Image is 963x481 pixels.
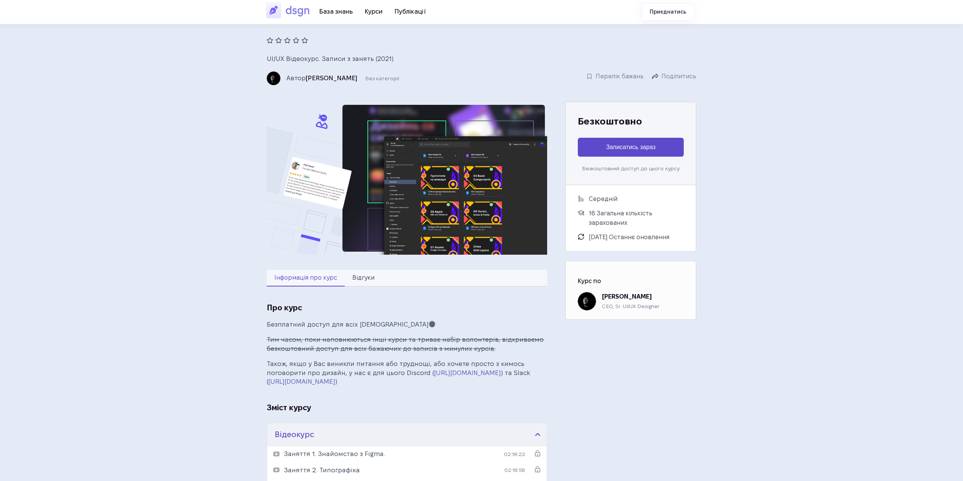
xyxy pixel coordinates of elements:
span: Автор [286,75,359,81]
a: Публікації [389,5,432,18]
h4: Відеокурс [267,423,547,446]
h2: Про курс [267,302,547,314]
a: Інформація про курс [267,270,345,286]
span: Середній [589,194,618,204]
a: [URL][DOMAIN_NAME] [434,369,501,376]
a: Перелік бажань [586,72,644,81]
img: Сергій Головашкін [578,292,596,310]
span: 16 Загальна кількість зарахованих [589,209,684,228]
img: 🌚 [429,321,436,327]
a: Курси [359,5,389,18]
span: 02:18:22 [504,451,525,457]
span: Заняття 1. Знайомство з Figma. [284,450,385,457]
a: Приєднатись [642,3,694,20]
span: Безкоштовно [578,116,642,126]
img: DSGN Освітньо-професійний простір для амбітних [266,2,313,19]
span: 02:18:56 [504,467,525,473]
img: Сергій Головашкін [267,72,280,85]
p: Безплатний доступ для всіх [DEMOGRAPHIC_DATA] [267,320,547,329]
button: Записатись зараз [578,138,684,157]
span: Заняття 2. Типографіка [284,467,360,473]
a: Поділитись [652,72,697,81]
h3: Зміст курсу [267,402,547,414]
img: course_thumb_exp.png [267,102,547,255]
a: База знань [313,5,359,18]
s: Тим часом, поки наповнюються інші курси та триває набір волонтерів, відкриваємо безкоштовний дост... [267,336,544,352]
span: UI/UX Відеокурс. Записи з занять (2021) [267,55,394,62]
div: Без категорії [286,74,399,83]
a: [PERSON_NAME] [602,293,652,300]
div: CEO, Sr. UI/UX Designer [602,302,660,310]
a: Відгуки [345,270,382,286]
h3: Курс по [578,276,684,286]
p: Також, якщо у Вас виникли питання або труднощі, або хочете просто з кимось поговорити про дизайн,... [267,360,547,386]
a: [PERSON_NAME] [306,75,357,81]
a: [URL][DOMAIN_NAME] [268,378,335,385]
div: Безкоштовний доступ до цього курсу [578,164,684,173]
span: [DATE] Останнє оновлення [589,232,669,242]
